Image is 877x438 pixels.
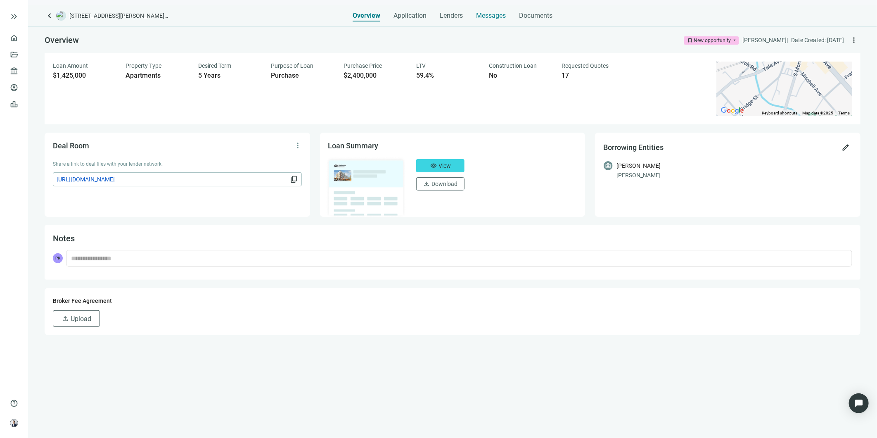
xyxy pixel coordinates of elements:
span: Messages [476,12,506,19]
span: Property Type [126,62,161,69]
span: Application [393,12,427,20]
span: more_vert [850,36,858,44]
button: uploadUpload [53,310,100,327]
button: visibilityView [416,159,465,172]
span: Borrowing Entities [603,143,664,152]
span: account_balance [10,67,16,75]
div: Purchase [271,71,334,80]
span: Loan Summary [328,141,379,150]
div: No [489,71,552,80]
div: 17 [562,71,624,80]
span: Purchase Price [344,62,382,69]
img: deal-logo [56,11,66,21]
span: Desired Term [198,62,231,69]
button: keyboard_double_arrow_right [9,12,19,21]
div: Apartments [126,71,188,80]
img: Google [719,105,746,116]
span: upload [62,315,69,322]
div: Open Intercom Messenger [849,393,869,413]
span: Overview [45,35,79,45]
span: View [438,162,451,169]
a: Open this area in Google Maps (opens a new window) [719,105,746,116]
span: Download [431,181,457,187]
div: $2,400,000 [344,71,406,80]
button: edit [839,141,852,154]
span: Construction Loan [489,62,537,69]
div: 59.4% [416,71,479,80]
span: Notes [53,233,75,243]
span: download [423,181,430,187]
span: bookmark [687,38,693,43]
span: Requested Quotes [562,62,609,69]
span: edit [841,143,850,152]
button: more_vert [847,33,860,47]
span: Upload [71,315,91,323]
span: Share a link to deal files with your lender network. [53,161,163,167]
button: downloadDownload [416,177,465,190]
div: New opportunity [694,36,731,45]
span: Loan Amount [53,62,88,69]
span: LTV [416,62,426,69]
div: [PERSON_NAME] [616,161,661,170]
span: Lenders [440,12,463,20]
img: dealOverviewImg [326,157,407,218]
div: $1,425,000 [53,71,116,80]
span: PK [53,253,63,263]
span: help [10,399,18,407]
span: Overview [353,12,380,20]
span: Broker Fee Agreement [53,298,112,304]
span: [STREET_ADDRESS][PERSON_NAME][PERSON_NAME] [69,12,168,20]
span: Purpose of Loan [271,62,313,69]
span: content_copy [290,175,298,183]
div: [PERSON_NAME] | [742,36,788,45]
button: more_vert [291,139,304,152]
div: Date Created: [DATE] [791,36,844,45]
img: avatar [10,419,18,427]
span: Map data ©2025 [802,111,833,115]
span: Deal Room [53,141,89,150]
a: Terms (opens in new tab) [838,111,850,115]
div: 5 Years [198,71,261,80]
button: Keyboard shortcuts [762,110,797,116]
div: [PERSON_NAME] [616,171,852,180]
span: [URL][DOMAIN_NAME] [57,175,288,184]
span: visibility [430,162,437,169]
span: Documents [519,12,552,20]
span: more_vert [294,141,302,150]
a: keyboard_arrow_left [45,11,55,21]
